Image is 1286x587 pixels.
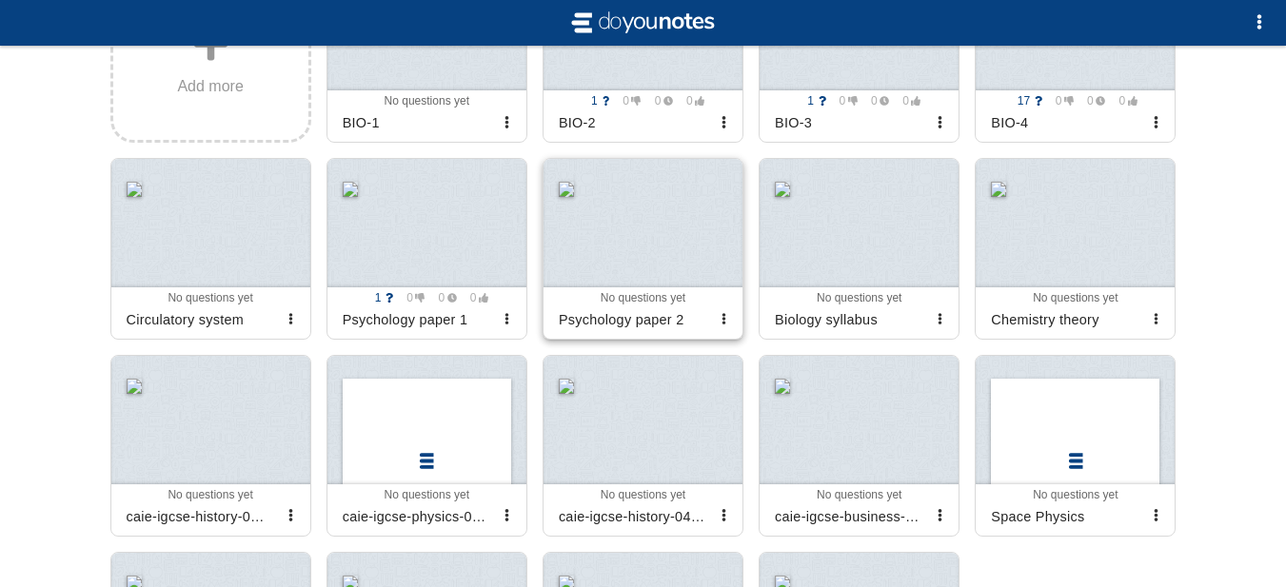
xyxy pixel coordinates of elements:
span: 0 [1078,94,1106,108]
span: No questions yet [601,488,685,501]
span: 0 [428,291,457,304]
div: Space Physics [983,501,1144,532]
span: Add more [177,78,243,95]
span: 1 [581,94,609,108]
span: 17 [1014,94,1042,108]
span: 1 [365,291,393,304]
a: No questions yetCirculatory system [110,158,311,340]
span: No questions yet [1033,488,1118,501]
button: Options [1240,4,1278,42]
div: BIO-2 [551,108,712,138]
div: caie-igcse-business-studies-0450-theory-6686f8dda429782f07a1c8bf-719 [767,501,928,532]
span: 0 [644,94,673,108]
span: 0 [1109,94,1138,108]
div: BIO-1 [335,108,496,138]
div: Biology syllabus [767,304,928,335]
div: caie-igcse-history-0470-core-content-b-the-20th-century-6686f8dda429782f07a1c8bf-731 [551,501,712,532]
a: No questions yetcaie-igcse-physics-0625-theory-6686f8dda429782f07a1c8bf-811 [326,355,527,537]
span: 0 [397,291,425,304]
div: BIO-4 [983,108,1144,138]
span: No questions yet [168,488,252,501]
span: 0 [677,94,705,108]
a: No questions yetcaie-igcse-history-0470-depth-study-b-[GEOGRAPHIC_DATA]-191845-6686f8dda429782f07... [110,355,311,537]
a: No questions yetBiology syllabus [759,158,960,340]
span: 1 [798,94,826,108]
div: Circulatory system [119,304,280,335]
div: Chemistry theory [983,304,1144,335]
div: caie-igcse-physics-0625-theory-6686f8dda429782f07a1c8bf-811 [335,501,496,532]
div: Psychology paper 1 [335,304,496,335]
span: No questions yet [168,291,252,304]
span: 0 [829,94,858,108]
span: 0 [460,291,488,304]
span: 0 [1045,94,1074,108]
span: No questions yet [385,94,469,108]
span: No questions yet [385,488,469,501]
span: No questions yet [601,291,685,304]
img: svg+xml;base64,CiAgICAgIDxzdmcgdmlld0JveD0iLTIgLTIgMjAgNCIgeG1sbnM9Imh0dHA6Ly93d3cudzMub3JnLzIwMD... [567,8,720,38]
a: No questions yetSpace Physics [975,355,1176,537]
a: No questions yetChemistry theory [975,158,1176,340]
a: No questions yetcaie-igcse-business-studies-0450-theory-6686f8dda429782f07a1c8bf-719 [759,355,960,537]
div: Psychology paper 2 [551,304,712,335]
div: BIO-3 [767,108,928,138]
span: No questions yet [817,291,901,304]
span: 0 [893,94,921,108]
span: 0 [861,94,889,108]
a: No questions yetPsychology paper 2 [543,158,743,340]
a: 1 0 0 0 Psychology paper 1 [326,158,527,340]
span: 0 [613,94,642,108]
span: No questions yet [817,488,901,501]
a: No questions yetcaie-igcse-history-0470-core-content-b-the-20th-century-6686f8dda429782f07a1c8bf-731 [543,355,743,537]
div: caie-igcse-history-0470-depth-study-b-[GEOGRAPHIC_DATA]-191845-6686f8dda429782f07a1c8bf-777 [119,501,280,532]
span: No questions yet [1033,291,1118,304]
